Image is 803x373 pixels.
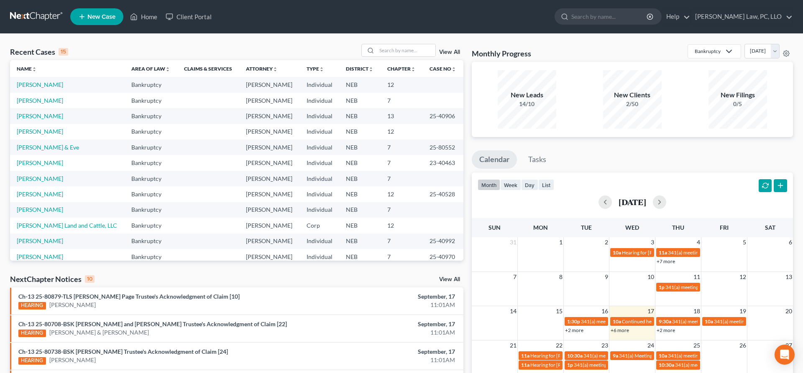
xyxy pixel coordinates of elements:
div: 11:01AM [315,328,455,337]
td: 7 [381,140,423,155]
td: Individual [300,171,340,186]
span: 15 [555,306,563,316]
td: NEB [339,140,381,155]
a: +2 more [657,327,675,333]
a: View All [439,277,460,282]
span: 19 [739,306,747,316]
td: Individual [300,140,340,155]
div: September, 17 [315,292,455,301]
span: Tue [581,224,592,231]
span: 9a [613,353,618,359]
i: unfold_more [165,67,170,72]
div: 11:01AM [315,356,455,364]
a: [PERSON_NAME] Land and Cattle, LLC [17,222,117,229]
span: 10a [613,249,621,256]
a: [PERSON_NAME] [17,206,63,213]
a: Districtunfold_more [346,66,373,72]
span: 27 [785,340,793,350]
td: [PERSON_NAME] [239,124,299,140]
th: Claims & Services [177,60,239,77]
td: Individual [300,202,340,218]
td: 25-40992 [423,233,463,249]
td: Individual [300,155,340,170]
span: 9 [604,272,609,282]
span: 17 [647,306,655,316]
td: 7 [381,202,423,218]
td: [PERSON_NAME] [239,93,299,108]
td: NEB [339,93,381,108]
span: Thu [672,224,684,231]
div: 14/10 [498,100,556,108]
a: [PERSON_NAME] [17,97,63,104]
td: NEB [339,202,381,218]
div: Bankruptcy [695,48,721,55]
span: 1p [567,362,573,368]
span: 5 [742,237,747,247]
td: 7 [381,93,423,108]
span: 20 [785,306,793,316]
td: Bankruptcy [125,233,177,249]
span: 14 [509,306,517,316]
a: [PERSON_NAME] & Eve [17,144,79,151]
span: 341(a) meeting for [PERSON_NAME] [665,284,746,290]
span: 11a [659,249,667,256]
div: New Leads [498,90,556,100]
div: 15 [59,48,68,56]
span: 11a [521,353,529,359]
span: Sat [765,224,775,231]
td: Individual [300,233,340,249]
i: unfold_more [273,67,278,72]
span: 10a [613,318,621,325]
td: Bankruptcy [125,77,177,92]
span: 3 [650,237,655,247]
i: unfold_more [451,67,456,72]
div: New Clients [603,90,662,100]
span: 341(a) meeting for [PERSON_NAME] & [PERSON_NAME] [675,362,800,368]
span: 13 [785,272,793,282]
td: Bankruptcy [125,93,177,108]
span: 341(a) meeting for [PERSON_NAME] & [PERSON_NAME] [672,318,797,325]
span: 16 [601,306,609,316]
td: [PERSON_NAME] [239,218,299,233]
div: September, 17 [315,348,455,356]
td: [PERSON_NAME] [239,108,299,124]
a: Area of Lawunfold_more [131,66,170,72]
td: Individual [300,249,340,264]
td: 12 [381,77,423,92]
a: Ch-13 25-80738-BSK [PERSON_NAME] Trustee's Acknowledgment of Claim [24] [18,348,228,355]
span: 21 [509,340,517,350]
td: Bankruptcy [125,140,177,155]
td: Individual [300,93,340,108]
a: View All [439,49,460,55]
td: NEB [339,171,381,186]
h2: [DATE] [619,198,646,206]
span: 341(a) meeting for [PERSON_NAME] [583,353,664,359]
span: 24 [647,340,655,350]
td: NEB [339,77,381,92]
span: 7 [512,272,517,282]
td: 7 [381,233,423,249]
div: 10 [85,275,95,283]
span: Sun [488,224,501,231]
a: +7 more [657,258,675,264]
td: [PERSON_NAME] [239,77,299,92]
div: HEARING [18,357,46,365]
span: 10a [705,318,713,325]
span: 1 [558,237,563,247]
span: 4 [696,237,701,247]
a: Client Portal [161,9,216,24]
td: Bankruptcy [125,108,177,124]
td: 13 [381,108,423,124]
span: Continued hearing for [PERSON_NAME] [622,318,711,325]
i: unfold_more [32,67,37,72]
td: 12 [381,124,423,140]
a: Help [662,9,690,24]
a: [PERSON_NAME] [49,356,96,364]
a: [PERSON_NAME] [17,253,63,260]
span: 1p [659,284,665,290]
td: 25-80552 [423,140,463,155]
a: Case Nounfold_more [430,66,456,72]
i: unfold_more [368,67,373,72]
span: 12 [739,272,747,282]
a: Nameunfold_more [17,66,37,72]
